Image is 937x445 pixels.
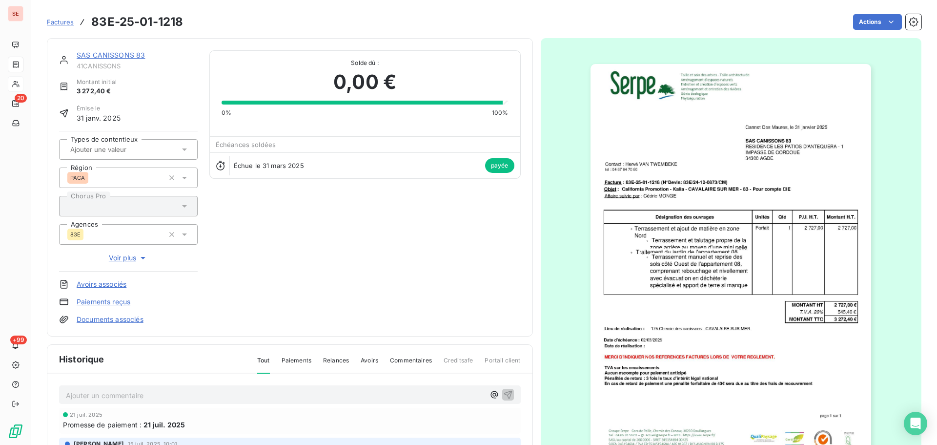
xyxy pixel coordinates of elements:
span: Solde dû : [222,59,509,67]
div: SE [8,6,23,21]
button: Actions [853,14,902,30]
span: Commentaires [390,356,432,373]
span: Tout [257,356,270,374]
span: 41CANISSONS [77,62,198,70]
h3: 83E-25-01-1218 [91,13,183,31]
a: Avoirs associés [77,279,126,289]
span: Promesse de paiement : [63,420,142,430]
span: Creditsafe [444,356,473,373]
span: 21 juil. 2025 [143,420,185,430]
button: Voir plus [59,253,198,263]
span: +99 [10,336,27,344]
span: payée [485,158,514,173]
span: Voir plus [109,253,148,263]
span: Échue le 31 mars 2025 [234,162,304,170]
span: Historique [59,353,104,366]
span: 20 [15,94,27,103]
span: Portail client [485,356,520,373]
span: 0% [222,108,231,117]
div: Open Intercom Messenger [904,412,927,435]
span: Factures [47,18,74,26]
a: Documents associés [77,315,143,324]
span: 3 272,40 € [77,86,117,96]
span: Relances [323,356,349,373]
span: Émise le [77,104,121,113]
span: Montant initial [77,78,117,86]
a: Paiements reçus [77,297,130,307]
span: 31 janv. 2025 [77,113,121,123]
a: SAS CANISSONS 83 [77,51,145,59]
span: 0,00 € [333,67,396,97]
span: Avoirs [361,356,378,373]
img: Logo LeanPay [8,424,23,439]
a: Factures [47,17,74,27]
span: 83E [70,232,81,237]
input: Ajouter une valeur [69,145,167,154]
span: PACA [70,175,85,181]
span: Échéances soldées [216,141,276,148]
span: 100% [492,108,509,117]
span: 21 juil. 2025 [70,412,102,418]
span: Paiements [282,356,311,373]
